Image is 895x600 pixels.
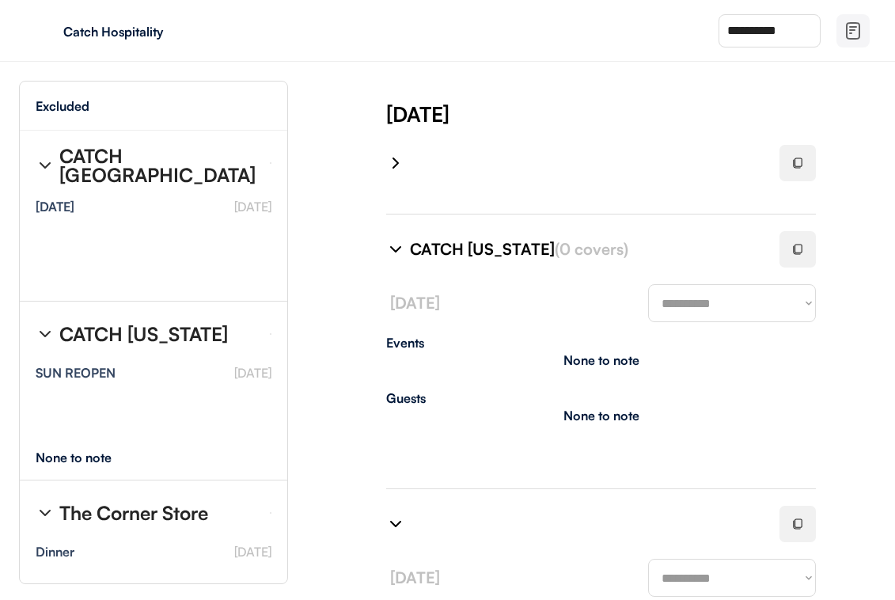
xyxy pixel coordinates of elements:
[36,156,55,175] img: chevron-right%20%281%29.svg
[386,154,405,173] img: chevron-right%20%281%29.svg
[386,100,895,128] div: [DATE]
[63,25,263,38] div: Catch Hospitality
[555,239,628,259] font: (0 covers)
[36,366,116,379] div: SUN REOPEN
[59,503,208,522] div: The Corner Store
[563,354,639,366] div: None to note
[36,451,141,464] div: None to note
[36,325,55,344] img: chevron-right%20%281%29.svg
[386,515,405,534] img: chevron-right%20%281%29.svg
[234,365,271,381] font: [DATE]
[36,200,74,213] div: [DATE]
[386,240,405,259] img: chevron-right%20%281%29.svg
[563,409,639,422] div: None to note
[59,325,228,344] div: CATCH [US_STATE]
[36,503,55,522] img: chevron-right%20%281%29.svg
[36,545,74,558] div: Dinner
[234,199,271,215] font: [DATE]
[234,544,271,560] font: [DATE]
[390,293,440,313] font: [DATE]
[32,18,57,44] img: yH5BAEAAAAALAAAAAABAAEAAAIBRAA7
[386,336,816,349] div: Events
[390,568,440,587] font: [DATE]
[36,100,89,112] div: Excluded
[410,238,760,260] div: CATCH [US_STATE]
[386,392,816,404] div: Guests
[844,21,863,40] img: file-02.svg
[59,146,257,184] div: CATCH [GEOGRAPHIC_DATA]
